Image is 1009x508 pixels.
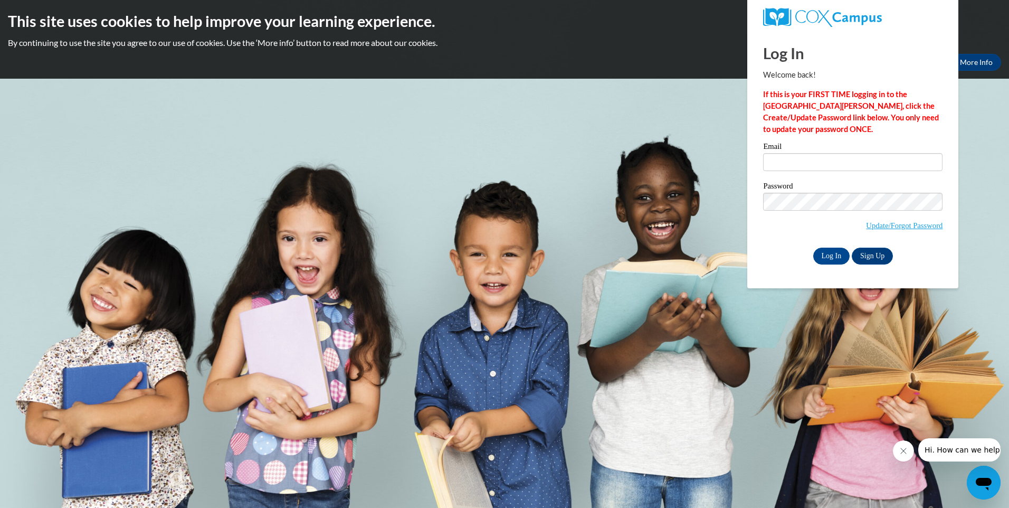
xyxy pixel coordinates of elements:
a: Sign Up [852,248,893,265]
a: Update/Forgot Password [866,221,943,230]
strong: If this is your FIRST TIME logging in to the [GEOGRAPHIC_DATA][PERSON_NAME], click the Create/Upd... [763,90,939,134]
p: By continuing to use the site you agree to our use of cookies. Use the ‘More info’ button to read... [8,37,1001,49]
label: Password [763,182,943,193]
h1: Log In [763,42,943,64]
iframe: Message from company [918,438,1001,462]
label: Email [763,143,943,153]
span: Hi. How can we help? [6,7,85,16]
h2: This site uses cookies to help improve your learning experience. [8,11,1001,32]
p: Welcome back! [763,69,943,81]
input: Log In [813,248,850,265]
img: COX Campus [763,8,881,27]
iframe: Close message [893,440,914,462]
iframe: Button to launch messaging window [967,466,1001,500]
a: COX Campus [763,8,943,27]
a: More Info [951,54,1001,71]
